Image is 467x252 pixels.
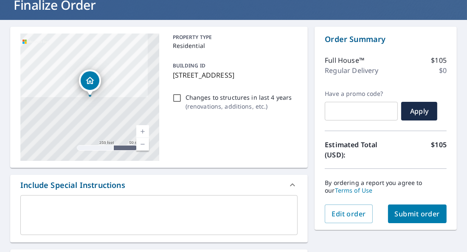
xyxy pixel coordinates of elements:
p: ( renovations, additions, etc. ) [186,102,292,111]
button: Edit order [325,204,373,223]
button: Apply [401,102,437,120]
p: $105 [431,55,447,65]
span: Apply [408,106,430,116]
p: Full House™ [325,55,364,65]
div: Dropped pin, building 1, Residential property, 127-129 N Courtland St East Stroudsburg, PA 18301 [79,70,101,96]
label: Have a promo code? [325,90,398,98]
p: $105 [431,140,447,160]
p: Order Summary [325,34,447,45]
p: Regular Delivery [325,65,378,76]
a: Current Level 17, Zoom Out [136,138,149,151]
span: Submit order [395,209,440,218]
p: Changes to structures in last 4 years [186,93,292,102]
p: BUILDING ID [173,62,205,69]
p: Estimated Total (USD): [325,140,385,160]
span: Edit order [332,209,366,218]
p: PROPERTY TYPE [173,34,295,41]
div: Include Special Instructions [20,179,125,191]
a: Terms of Use [335,186,373,194]
p: $0 [439,65,447,76]
p: By ordering a report you agree to our [325,179,447,194]
p: Residential [173,41,295,50]
div: Include Special Instructions [10,175,308,195]
a: Current Level 17, Zoom In [136,125,149,138]
p: [STREET_ADDRESS] [173,70,295,80]
button: Submit order [388,204,447,223]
